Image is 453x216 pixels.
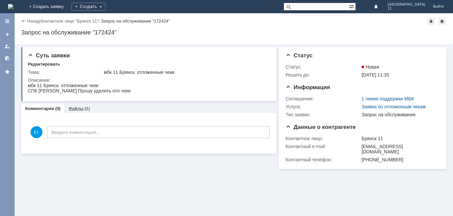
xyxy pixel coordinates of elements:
div: Соглашение: [286,96,360,101]
span: Суть заявки [28,52,70,59]
img: logo [8,4,13,9]
div: Сделать домашней страницей [438,17,446,25]
a: 1 линия поддержки МБК [361,96,414,101]
div: Брянск 11 [361,136,437,141]
div: Контактный e-mail: [286,144,360,149]
div: Тип заявки: [286,112,360,117]
a: Комментарии [25,106,54,111]
div: Запрос на обслуживание [361,112,437,117]
a: Мои заявки [2,41,13,52]
div: (0) [55,106,61,111]
div: Решить до: [286,72,360,78]
a: Назад [27,19,39,24]
div: | [39,18,40,23]
span: [DATE] 11:35 [361,72,389,78]
div: Услуга: [286,104,360,109]
span: Расширенный поиск [349,3,356,9]
div: Редактировать [28,62,60,67]
div: [EMAIL_ADDRESS][DOMAIN_NAME] [361,144,437,154]
div: (1) [85,106,90,111]
div: мбк 11 Брянск. отложенные чеки [104,70,267,75]
div: Контактное лицо: [286,136,360,141]
a: Создать заявку [2,29,13,40]
span: Б1 [31,126,42,138]
a: Файлы [68,106,84,111]
div: Контактный телефон: [286,157,360,162]
div: Добавить в избранное [427,17,435,25]
div: Запрос на обслуживание "172424" [21,29,446,36]
a: Мои согласования [2,53,13,64]
div: Создать [72,3,105,11]
span: [GEOGRAPHIC_DATA] [388,3,425,7]
a: Контактное лицо "Брянск 11" [41,19,98,24]
span: Статус [286,52,312,59]
span: Новая [361,64,379,70]
div: Запрос на обслуживание "172424" [101,19,170,24]
div: Тема: [28,70,102,75]
span: Данные о контрагенте [286,124,356,130]
div: Описание: [28,78,269,83]
span: 11 [388,7,425,11]
div: / [41,19,101,24]
span: Информация [286,84,330,90]
a: Перейти на домашнюю страницу [8,4,13,9]
div: [PHONE_NUMBER] [361,157,437,162]
a: Заявка по отложенным чекам [361,104,425,109]
div: Статус: [286,64,360,70]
